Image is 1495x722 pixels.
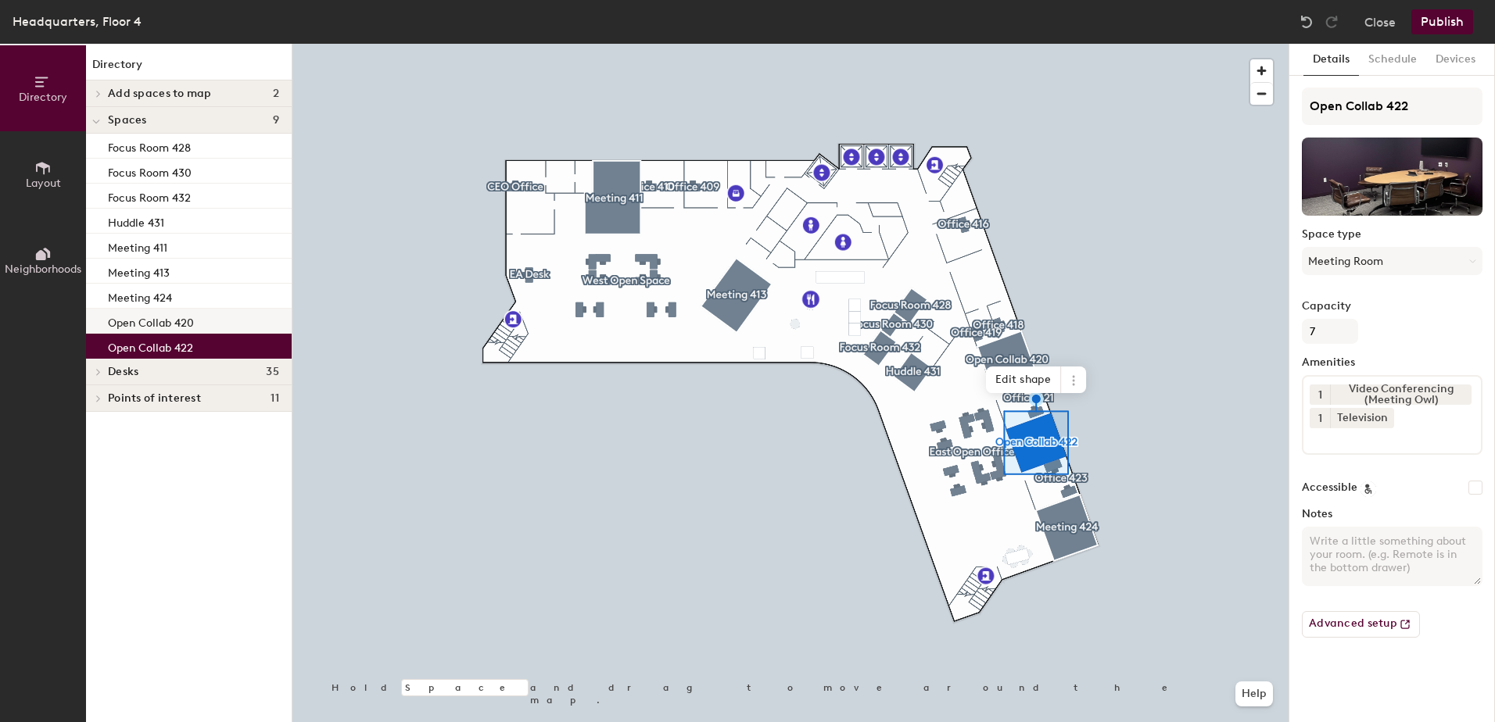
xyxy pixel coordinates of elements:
[108,137,191,155] p: Focus Room 428
[1302,300,1482,313] label: Capacity
[5,263,81,276] span: Neighborhoods
[1359,44,1426,76] button: Schedule
[271,392,279,405] span: 11
[1364,9,1396,34] button: Close
[86,56,292,80] h1: Directory
[108,287,172,305] p: Meeting 424
[1324,14,1339,30] img: Redo
[108,237,167,255] p: Meeting 411
[108,312,194,330] p: Open Collab 420
[19,91,67,104] span: Directory
[1302,611,1420,638] button: Advanced setup
[1302,138,1482,216] img: The space named Open Collab 422
[1426,44,1485,76] button: Devices
[1310,408,1330,428] button: 1
[1318,387,1322,403] span: 1
[1235,681,1273,706] button: Help
[1302,228,1482,241] label: Space type
[108,366,138,378] span: Desks
[1310,384,1330,405] button: 1
[26,177,61,190] span: Layout
[1302,356,1482,369] label: Amenities
[108,392,201,405] span: Points of interest
[108,162,192,180] p: Focus Room 430
[1303,44,1359,76] button: Details
[1302,508,1482,520] label: Notes
[108,337,193,355] p: Open Collab 422
[1411,9,1473,34] button: Publish
[1330,384,1472,405] div: Video Conferencing (Meeting Owl)
[1302,481,1357,494] label: Accessible
[1302,247,1482,275] button: Meeting Room
[273,88,279,100] span: 2
[108,262,170,280] p: Meeting 413
[1299,14,1314,30] img: Undo
[13,12,142,31] div: Headquarters, Floor 4
[1318,410,1322,427] span: 1
[108,88,212,100] span: Add spaces to map
[986,366,1061,393] span: Edit shape
[1330,408,1394,428] div: Television
[108,114,147,127] span: Spaces
[273,114,279,127] span: 9
[108,187,191,205] p: Focus Room 432
[266,366,279,378] span: 35
[108,212,164,230] p: Huddle 431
